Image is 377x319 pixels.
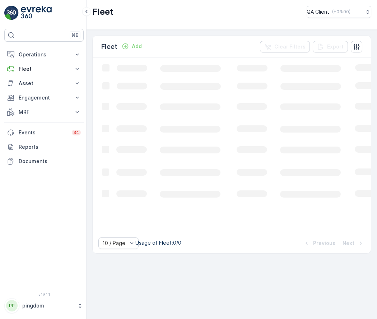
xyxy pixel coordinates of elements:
[4,154,84,168] a: Documents
[19,51,69,58] p: Operations
[307,8,329,15] p: QA Client
[342,239,365,248] button: Next
[260,41,310,52] button: Clear Filters
[332,9,350,15] p: ( +03:00 )
[4,6,19,20] img: logo
[4,91,84,105] button: Engagement
[135,239,181,246] p: Usage of Fleet : 0/0
[19,129,68,136] p: Events
[19,80,69,87] p: Asset
[19,65,69,73] p: Fleet
[4,298,84,313] button: PPpingdom
[19,108,69,116] p: MRF
[313,41,348,52] button: Export
[343,240,354,247] p: Next
[4,76,84,91] button: Asset
[307,6,371,18] button: QA Client(+03:00)
[4,62,84,76] button: Fleet
[73,130,79,135] p: 34
[327,43,344,50] p: Export
[101,42,117,52] p: Fleet
[313,240,335,247] p: Previous
[4,47,84,62] button: Operations
[119,42,145,51] button: Add
[302,239,336,248] button: Previous
[6,300,18,311] div: PP
[71,32,79,38] p: ⌘B
[21,6,52,20] img: logo_light-DOdMpM7g.png
[92,6,113,18] p: Fleet
[4,140,84,154] a: Reports
[19,94,69,101] p: Engagement
[274,43,306,50] p: Clear Filters
[19,143,81,151] p: Reports
[22,302,74,309] p: pingdom
[4,125,84,140] a: Events34
[132,43,142,50] p: Add
[19,158,81,165] p: Documents
[4,292,84,297] span: v 1.51.1
[4,105,84,119] button: MRF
